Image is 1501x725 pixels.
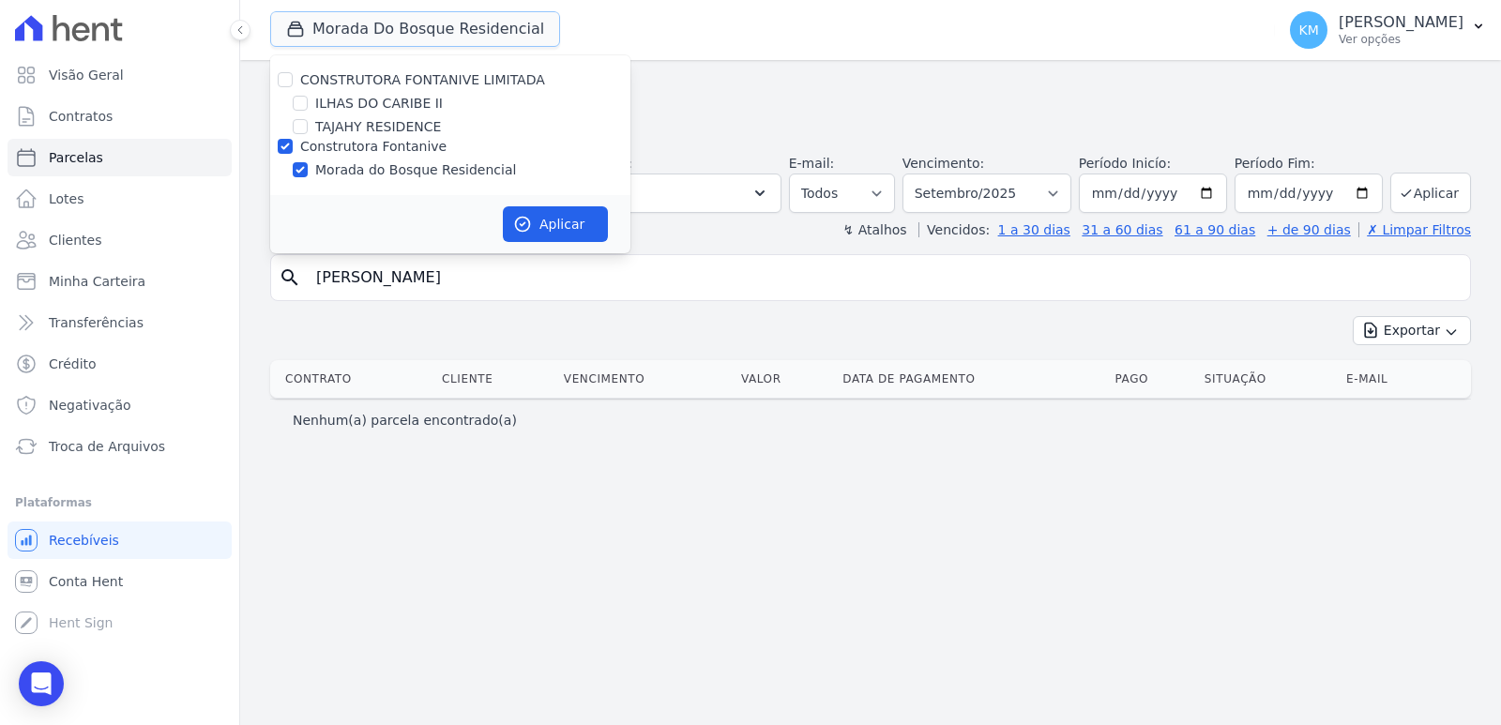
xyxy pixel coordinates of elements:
a: Crédito [8,345,232,383]
p: Nenhum(a) parcela encontrado(a) [293,411,517,430]
span: Crédito [49,355,97,373]
p: [PERSON_NAME] [1339,13,1463,32]
span: Parcelas [49,148,103,167]
th: Contrato [270,360,434,398]
button: Aplicar [503,206,608,242]
div: Open Intercom Messenger [19,661,64,706]
button: KM [PERSON_NAME] Ver opções [1275,4,1501,56]
a: Lotes [8,180,232,218]
label: ILHAS DO CARIBE II [315,94,443,113]
a: Recebíveis [8,521,232,559]
a: Visão Geral [8,56,232,94]
label: Construtora Fontanive [300,139,447,154]
span: Lotes [49,189,84,208]
label: ↯ Atalhos [842,222,906,237]
label: Vencidos: [918,222,990,237]
th: Data de Pagamento [835,360,1107,398]
a: 61 a 90 dias [1175,222,1255,237]
button: Exportar [1353,316,1471,345]
a: Troca de Arquivos [8,428,232,465]
a: Minha Carteira [8,263,232,300]
th: E-mail [1339,360,1443,398]
a: Contratos [8,98,232,135]
i: search [279,266,301,289]
th: Vencimento [556,360,734,398]
a: ✗ Limpar Filtros [1358,222,1471,237]
div: Plataformas [15,491,224,514]
button: Aplicar [1390,173,1471,213]
label: E-mail: [789,156,835,171]
span: KM [1298,23,1318,37]
a: Conta Hent [8,563,232,600]
th: Situação [1197,360,1339,398]
a: + de 90 dias [1267,222,1351,237]
button: Todos [571,174,781,213]
a: 1 a 30 dias [998,222,1070,237]
th: Pago [1108,360,1197,398]
a: Transferências [8,304,232,341]
a: Negativação [8,386,232,424]
span: Negativação [49,396,131,415]
input: Buscar por nome do lote ou do cliente [305,259,1463,296]
th: Cliente [434,360,556,398]
h2: Parcelas [270,75,1471,109]
span: Clientes [49,231,101,249]
label: CONSTRUTORA FONTANIVE LIMITADA [300,72,545,87]
span: Recebíveis [49,531,119,550]
span: Minha Carteira [49,272,145,291]
button: Morada Do Bosque Residencial [270,11,560,47]
span: Conta Hent [49,572,123,591]
label: TAJAHY RESIDENCE [315,117,441,137]
label: Período Fim: [1235,154,1383,174]
p: Ver opções [1339,32,1463,47]
a: 31 a 60 dias [1082,222,1162,237]
th: Valor [734,360,835,398]
a: Parcelas [8,139,232,176]
label: Morada do Bosque Residencial [315,160,516,180]
label: Período Inicío: [1079,156,1171,171]
label: Vencimento: [902,156,984,171]
a: Clientes [8,221,232,259]
span: Transferências [49,313,144,332]
span: Troca de Arquivos [49,437,165,456]
span: Visão Geral [49,66,124,84]
span: Contratos [49,107,113,126]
